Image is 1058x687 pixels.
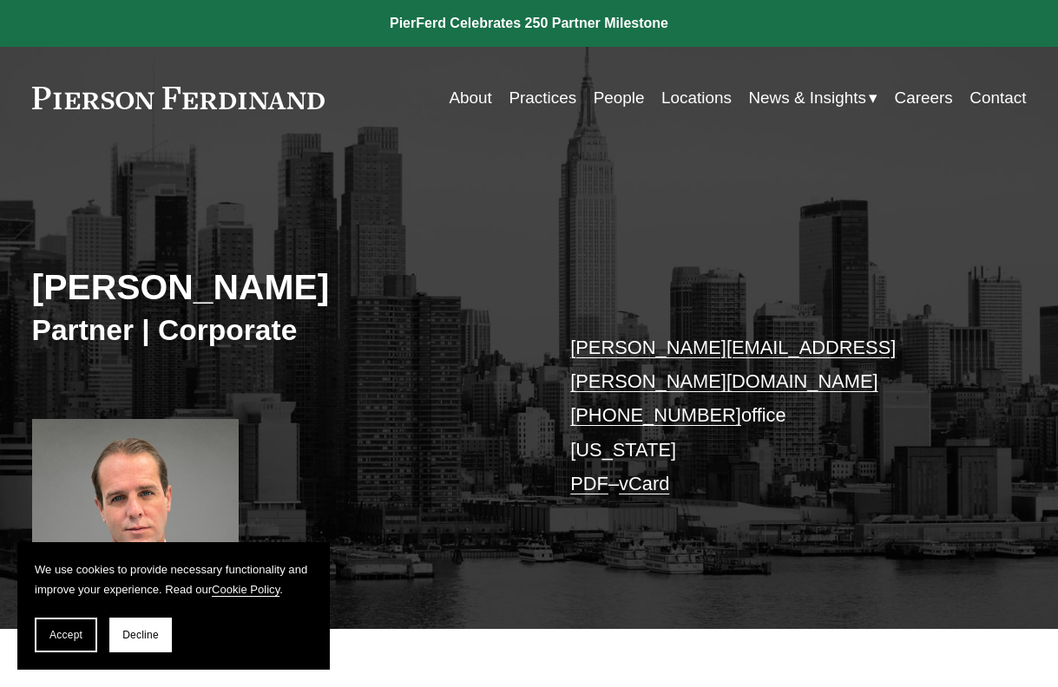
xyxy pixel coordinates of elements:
button: Decline [109,618,172,652]
section: Cookie banner [17,542,330,670]
h3: Partner | Corporate [32,312,529,349]
a: PDF [570,473,608,494]
a: About [449,82,491,114]
a: Cookie Policy [212,583,279,596]
a: Contact [969,82,1026,114]
a: Careers [895,82,953,114]
a: folder dropdown [748,82,877,114]
a: [PERSON_NAME][EMAIL_ADDRESS][PERSON_NAME][DOMAIN_NAME] [570,337,896,392]
a: [PHONE_NUMBER] [570,404,741,426]
button: Accept [35,618,97,652]
span: Accept [49,629,82,641]
span: News & Insights [748,83,866,113]
a: Practices [509,82,576,114]
span: Decline [122,629,159,641]
p: We use cookies to provide necessary functionality and improve your experience. Read our . [35,559,312,600]
a: Locations [661,82,732,114]
p: office [US_STATE] – [570,330,984,501]
a: vCard [619,473,669,494]
a: People [594,82,645,114]
h2: [PERSON_NAME] [32,266,529,310]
